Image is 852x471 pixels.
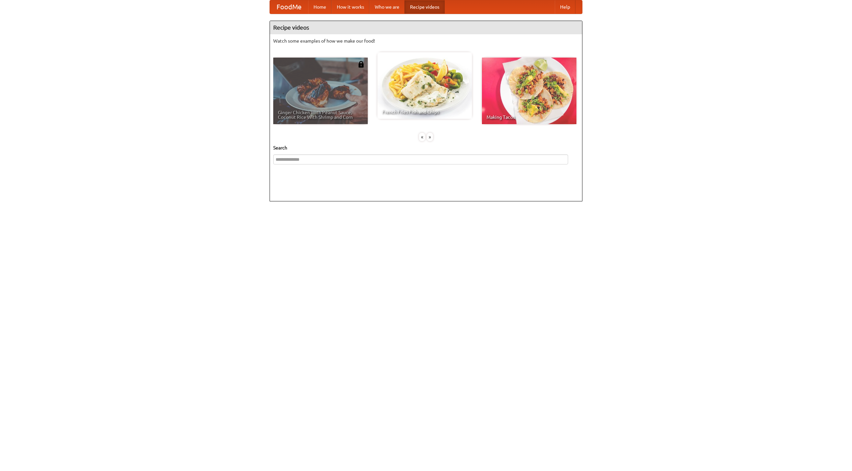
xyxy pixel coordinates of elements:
h5: Search [273,144,579,151]
a: How it works [331,0,369,14]
a: Who we are [369,0,405,14]
a: Help [555,0,575,14]
p: Watch some examples of how we make our food! [273,38,579,44]
a: French Fries Fish and Chips [377,52,472,119]
div: « [419,133,425,141]
span: French Fries Fish and Chips [382,110,467,114]
div: » [427,133,433,141]
span: Making Tacos [487,115,572,119]
a: Recipe videos [405,0,445,14]
img: 483408.png [358,61,364,68]
a: Home [308,0,331,14]
a: Making Tacos [482,58,576,124]
h4: Recipe videos [270,21,582,34]
a: FoodMe [270,0,308,14]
